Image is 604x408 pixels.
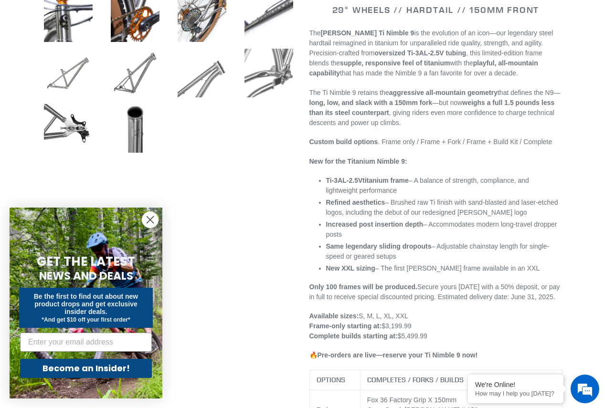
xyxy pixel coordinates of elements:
[309,283,417,291] strong: Only 100 frames will be produced.
[326,176,562,196] li: – A balance of strength, compliance, and lightweight performance
[309,332,398,340] strong: Complete builds starting at:
[475,390,556,397] p: How may I help you today?
[309,99,555,116] strong: weighs a full 1.5 pounds less than its steel counterpart
[20,333,152,352] input: Enter your email address
[243,47,295,99] img: Load image into Gallery viewer, TI NIMBLE 9
[176,47,228,99] img: Load image into Gallery viewer, TI NIMBLE 9
[321,29,414,37] strong: [PERSON_NAME] Ti Nimble 9
[309,138,378,146] strong: Custom build options
[326,220,562,240] li: – Accommodates modern long-travel dropper posts
[389,89,498,96] strong: aggressive all-mountain geometry
[309,311,562,341] p: S, M, L, XL, XXL $3,199.99 $5,499.99
[326,177,363,184] span: Ti-3AL-2.5V
[309,28,562,78] p: The is the evolution of an icon—our legendary steel hardtail reimagined in titanium for unparalle...
[37,253,135,270] span: GET THE LATEST
[309,370,360,390] th: OPTIONS
[326,199,385,206] strong: Refined aesthetics
[34,293,138,315] span: Be the first to find out about new product drops and get exclusive insider deals.
[309,350,562,360] p: 🔥
[326,242,432,250] strong: Same legendary sliding dropouts
[309,88,562,128] p: The Ti Nimble 9 retains the that defines the N9— —but now , giving riders even more confidence to...
[39,268,133,283] span: NEWS AND DEALS
[20,359,152,378] button: Become an Insider!
[326,241,562,262] li: – Adjustable chainstay length for single-speed or geared setups
[109,102,161,155] img: Load image into Gallery viewer, TI NIMBLE 9
[142,211,159,228] button: Close dialog
[326,263,562,273] li: – The first [PERSON_NAME] frame available in an XXL
[332,4,540,15] span: 29" WHEELS // HARDTAIL // 150MM FRONT
[109,47,161,99] img: Load image into Gallery viewer, TI NIMBLE 9
[475,381,556,388] div: We're Online!
[340,59,450,67] strong: supple, responsive feel of titanium
[309,157,407,165] strong: New for the Titanium Nimble 9:
[326,220,424,228] strong: Increased post insertion depth
[360,370,562,390] th: COMPLETES / FORKS / BUILDS
[309,137,562,147] p: . Frame only / Frame + Fork / Frame + Build Kit / Complete
[42,47,95,99] img: Load image into Gallery viewer, TI NIMBLE 9
[326,198,562,218] li: – Brushed raw Ti finish with sand-blasted and laser-etched logos, including the debut of our rede...
[309,312,359,320] strong: Available sizes:
[309,322,382,330] strong: Frame-only starting at:
[309,99,433,106] strong: long, low, and slack with a 150mm fork
[326,177,409,184] strong: titanium frame
[326,264,375,272] strong: New XXL sizing
[318,351,478,359] strong: Pre-orders are live—reserve your Ti Nimble 9 now!
[374,49,466,57] strong: oversized Ti-3AL-2.5V tubing
[42,316,130,323] span: *And get $10 off your first order*
[309,282,562,302] p: Secure yours [DATE] with a 50% deposit, or pay in full to receive special discounted pricing. Est...
[42,102,95,155] img: Load image into Gallery viewer, TI NIMBLE 9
